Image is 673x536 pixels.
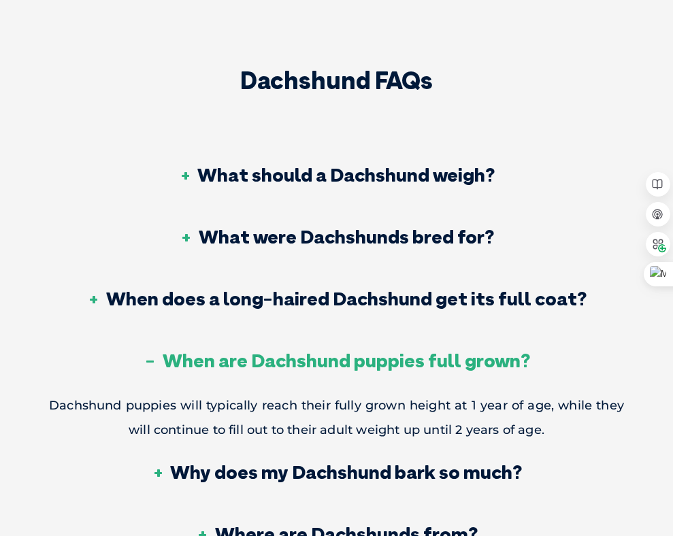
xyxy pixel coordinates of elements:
[49,68,624,93] h2: Dachshund FAQs
[151,463,522,482] h3: Why does my Dachshund bark so much?
[49,393,624,442] p: Dachshund puppies will typically reach their fully grown height at 1 year of age, while they will...
[144,351,530,370] h3: When are Dachshund puppies full grown?
[87,289,587,308] h3: When does a long-haired Dachshund get its full coat?
[180,227,494,246] h3: What were Dachshunds bred for?
[178,165,495,184] h3: What should a Dachshund weigh?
